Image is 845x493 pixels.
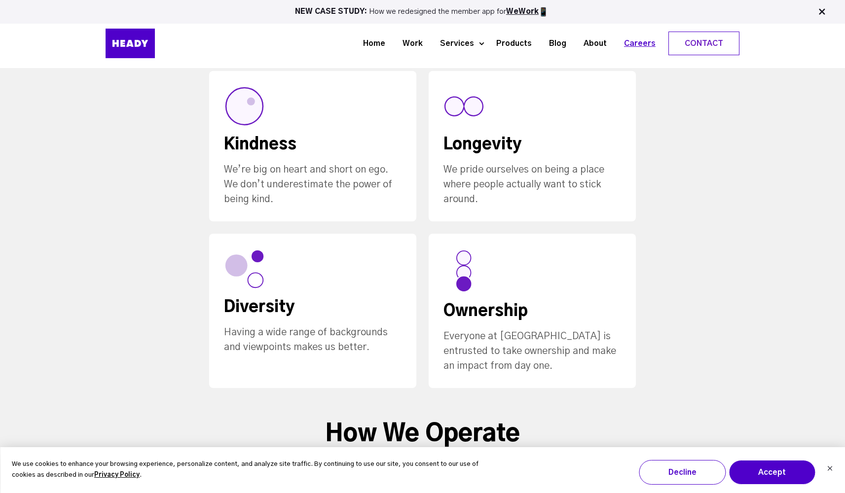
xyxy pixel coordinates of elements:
[443,162,621,207] div: We pride ourselves on being a place where people actually want to stick around.
[537,35,571,53] a: Blog
[390,35,428,53] a: Work
[106,29,155,58] img: Heady_Logo_Web-01 (1)
[669,32,739,55] a: Contact
[180,32,739,55] div: Navigation Menu
[539,7,549,17] img: app emoji
[827,464,833,475] button: Dismiss cookie banner
[443,301,594,321] div: Ownership
[295,8,369,15] strong: NEW CASE STUDY:
[12,459,495,482] p: We use cookies to enhance your browsing experience, personalize content, and analyze site traffic...
[443,135,594,154] div: Longevity
[224,325,402,354] div: Having a wide range of backgrounds and viewpoints makes us better.
[224,135,375,154] div: Kindness
[351,35,390,53] a: Home
[443,248,484,293] img: Property 1=Ownership
[817,7,827,17] img: Close Bar
[443,86,484,127] img: Property 1=Longevity
[224,86,265,127] img: Property 1=Kindness
[224,162,402,207] div: We’re big on heart and short on ego. We don’t underestimate the power of being kind.
[506,8,539,15] a: WeWork
[212,420,634,449] div: How We Operate
[484,35,537,53] a: Products
[639,460,726,485] button: Decline
[443,329,621,373] div: Everyone at [GEOGRAPHIC_DATA] is entrusted to take ownership and make an impact from day one.
[571,35,612,53] a: About
[224,297,375,317] div: Diversity
[612,35,661,53] a: Careers
[4,7,841,17] p: How we redesigned the member app for
[729,460,815,485] button: Accept
[94,470,140,481] a: Privacy Policy
[428,35,479,53] a: Services
[224,248,265,289] img: Property 1=Diversity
